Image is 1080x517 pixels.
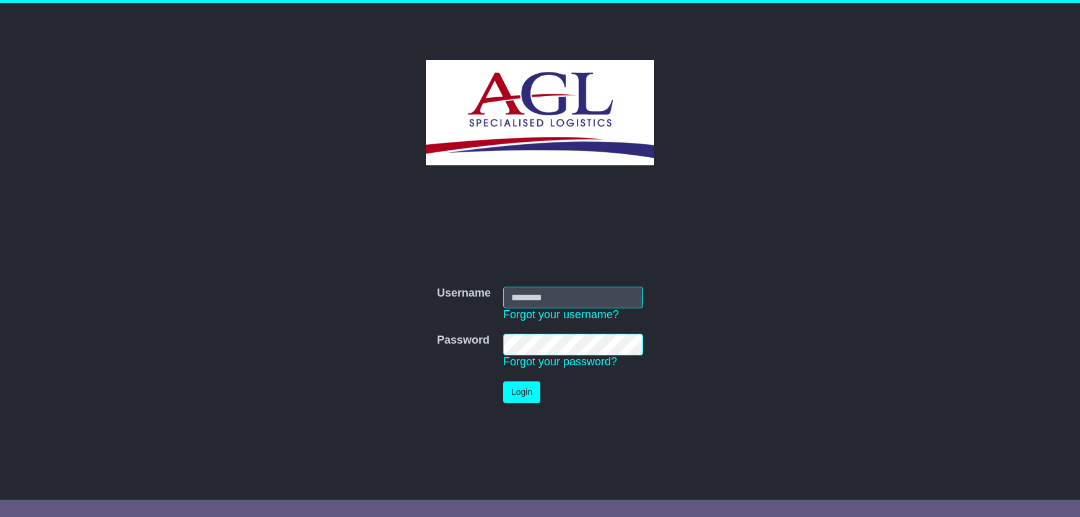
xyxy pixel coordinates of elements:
[426,60,654,165] img: AGL SPECIALISED LOGISTICS
[437,334,490,347] label: Password
[437,287,491,300] label: Username
[503,308,619,321] a: Forgot your username?
[503,355,617,368] a: Forgot your password?
[503,381,540,403] button: Login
